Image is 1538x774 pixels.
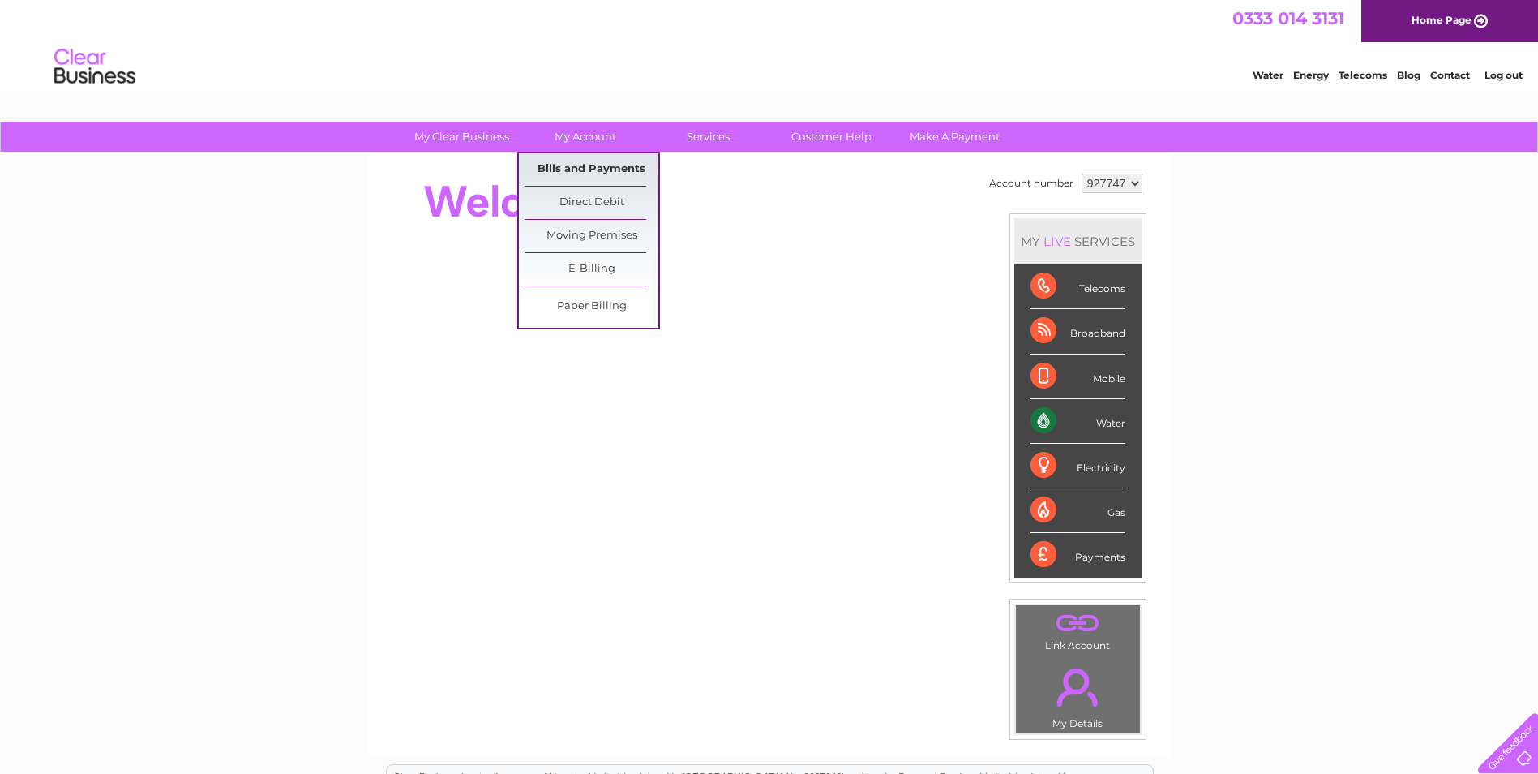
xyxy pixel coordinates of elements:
[1040,234,1074,249] div: LIVE
[1030,309,1125,354] div: Broadband
[1020,659,1136,716] a: .
[525,187,658,219] a: Direct Debit
[641,122,775,152] a: Services
[1232,8,1344,28] a: 0333 014 3131
[1484,69,1523,81] a: Log out
[765,122,898,152] a: Customer Help
[387,9,1153,79] div: Clear Business is a trading name of Verastar Limited (registered in [GEOGRAPHIC_DATA] No. 3667643...
[1030,444,1125,488] div: Electricity
[1015,655,1141,734] td: My Details
[518,122,652,152] a: My Account
[1253,69,1283,81] a: Water
[1014,218,1142,264] div: MY SERVICES
[1430,69,1470,81] a: Contact
[1030,264,1125,309] div: Telecoms
[1015,604,1141,656] td: Link Account
[1293,69,1329,81] a: Energy
[525,290,658,323] a: Paper Billing
[1030,533,1125,577] div: Payments
[888,122,1022,152] a: Make A Payment
[395,122,529,152] a: My Clear Business
[525,220,658,252] a: Moving Premises
[1030,355,1125,399] div: Mobile
[1030,488,1125,533] div: Gas
[985,170,1077,197] td: Account number
[525,253,658,286] a: E-Billing
[54,42,136,92] img: logo.png
[525,153,658,186] a: Bills and Payments
[1030,399,1125,444] div: Water
[1020,609,1136,638] a: .
[1339,69,1387,81] a: Telecoms
[1397,69,1420,81] a: Blog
